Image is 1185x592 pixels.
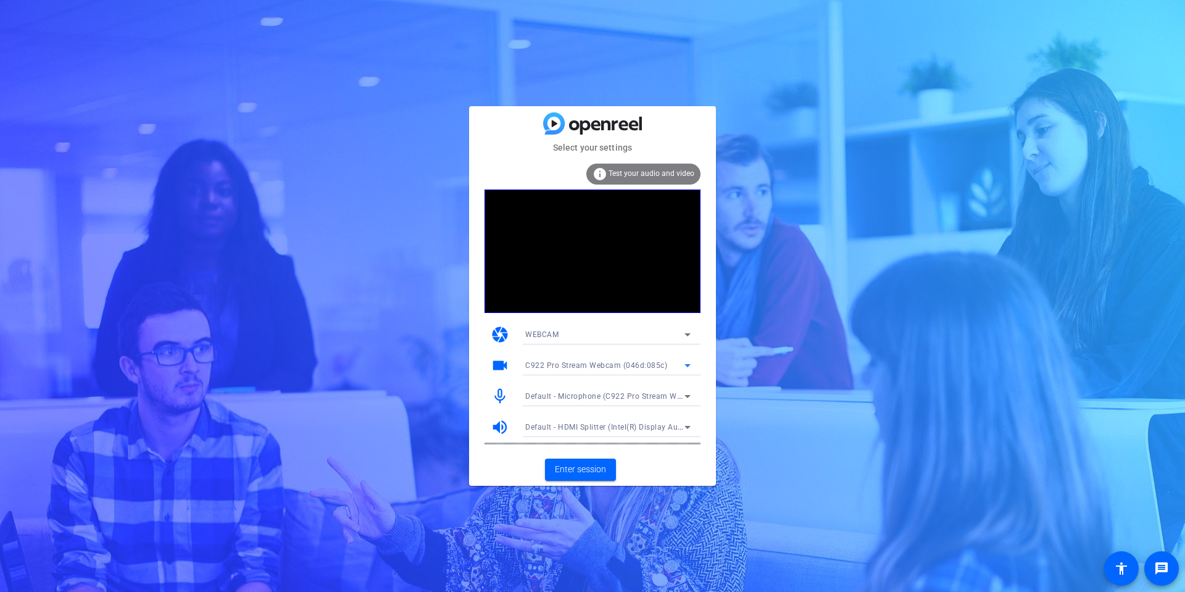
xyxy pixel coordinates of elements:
mat-icon: message [1154,561,1169,576]
mat-icon: volume_up [491,418,509,436]
button: Enter session [545,459,616,481]
mat-icon: mic_none [491,387,509,406]
mat-card-subtitle: Select your settings [469,141,716,154]
span: WEBCAM [525,330,559,339]
mat-icon: camera [491,325,509,344]
mat-icon: videocam [491,356,509,375]
span: C922 Pro Stream Webcam (046d:085c) [525,361,667,370]
span: Test your audio and video [609,169,694,178]
span: Default - HDMI Splitter (Intel(R) Display Audio) [525,422,692,431]
span: Default - Microphone (C922 Pro Stream Webcam) (046d:085c) [525,391,750,401]
img: blue-gradient.svg [543,112,642,134]
mat-icon: accessibility [1114,561,1129,576]
span: Enter session [555,463,606,476]
mat-icon: info [592,167,607,181]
